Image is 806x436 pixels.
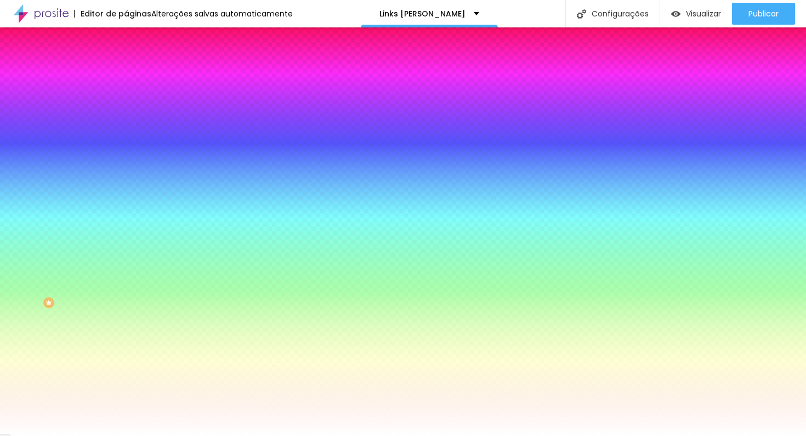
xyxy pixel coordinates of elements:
[379,8,466,19] font: Links [PERSON_NAME]
[151,8,293,19] font: Alterações salvas automaticamente
[660,3,732,25] button: Visualizar
[748,8,779,19] font: Publicar
[592,8,649,19] font: Configurações
[671,9,680,19] img: view-1.svg
[577,9,586,19] img: Ícone
[732,3,795,25] button: Publicar
[686,8,721,19] font: Visualizar
[81,8,151,19] font: Editor de páginas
